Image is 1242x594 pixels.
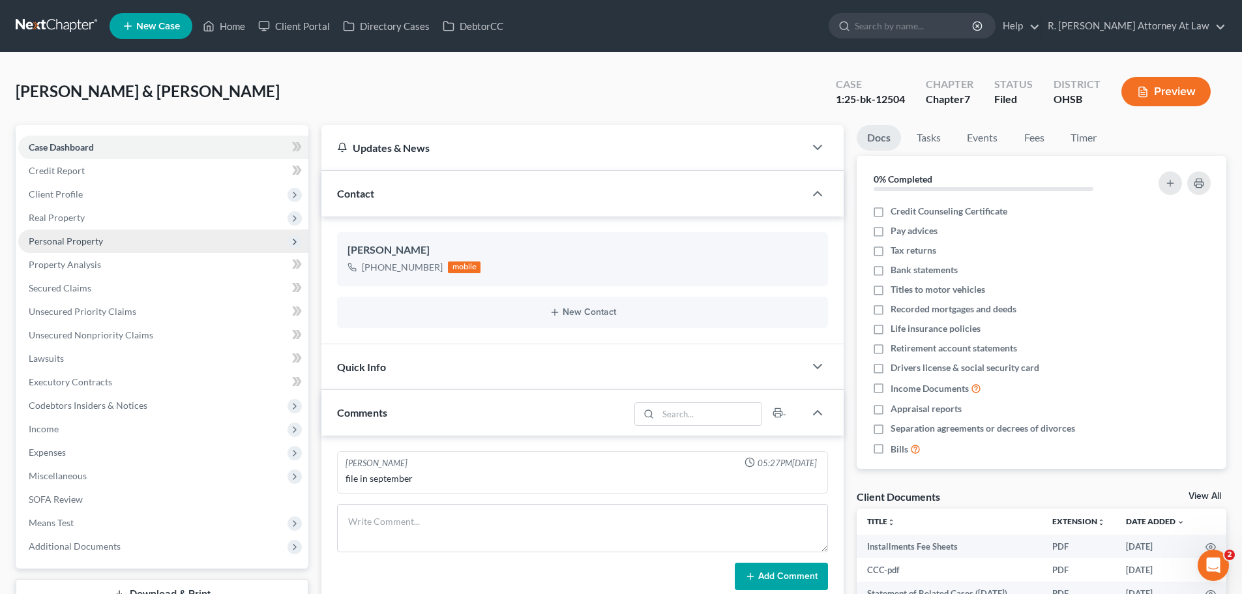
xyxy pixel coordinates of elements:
[29,282,91,293] span: Secured Claims
[29,400,147,411] span: Codebtors Insiders & Notices
[867,516,895,526] a: Titleunfold_more
[1126,516,1185,526] a: Date Added expand_more
[836,77,905,92] div: Case
[1116,558,1195,582] td: [DATE]
[18,136,308,159] a: Case Dashboard
[18,370,308,394] a: Executory Contracts
[29,494,83,505] span: SOFA Review
[891,361,1039,374] span: Drivers license & social security card
[874,173,932,185] strong: 0% Completed
[1097,518,1105,526] i: unfold_more
[346,472,820,485] div: file in september
[964,93,970,105] span: 7
[758,457,817,469] span: 05:27PM[DATE]
[18,159,308,183] a: Credit Report
[18,347,308,370] a: Lawsuits
[855,14,974,38] input: Search by name...
[16,82,280,100] span: [PERSON_NAME] & [PERSON_NAME]
[891,422,1075,435] span: Separation agreements or decrees of divorces
[362,261,443,274] div: [PHONE_NUMBER]
[18,253,308,276] a: Property Analysis
[891,224,938,237] span: Pay advices
[891,322,981,335] span: Life insurance policies
[252,14,336,38] a: Client Portal
[1054,77,1101,92] div: District
[29,541,121,552] span: Additional Documents
[347,307,818,318] button: New Contact
[906,125,951,151] a: Tasks
[346,457,407,469] div: [PERSON_NAME]
[1042,558,1116,582] td: PDF
[29,447,66,458] span: Expenses
[29,212,85,223] span: Real Property
[18,323,308,347] a: Unsecured Nonpriority Claims
[857,490,940,503] div: Client Documents
[29,353,64,364] span: Lawsuits
[18,276,308,300] a: Secured Claims
[196,14,252,38] a: Home
[926,77,973,92] div: Chapter
[891,283,985,296] span: Titles to motor vehicles
[857,558,1042,582] td: CCC-pdf
[891,303,1016,316] span: Recorded mortgages and deeds
[1189,492,1221,501] a: View All
[891,263,958,276] span: Bank statements
[29,141,94,153] span: Case Dashboard
[891,443,908,456] span: Bills
[29,376,112,387] span: Executory Contracts
[1177,518,1185,526] i: expand_more
[1013,125,1055,151] a: Fees
[836,92,905,107] div: 1:25-bk-12504
[956,125,1008,151] a: Events
[1198,550,1229,581] iframe: Intercom live chat
[29,306,136,317] span: Unsecured Priority Claims
[1224,550,1235,560] span: 2
[436,14,510,38] a: DebtorCC
[136,22,180,31] span: New Case
[891,244,936,257] span: Tax returns
[891,382,969,395] span: Income Documents
[337,361,386,373] span: Quick Info
[658,403,762,425] input: Search...
[891,342,1017,355] span: Retirement account statements
[29,329,153,340] span: Unsecured Nonpriority Claims
[18,488,308,511] a: SOFA Review
[337,406,387,419] span: Comments
[857,125,901,151] a: Docs
[1054,92,1101,107] div: OHSB
[887,518,895,526] i: unfold_more
[29,423,59,434] span: Income
[1052,516,1105,526] a: Extensionunfold_more
[1121,77,1211,106] button: Preview
[29,470,87,481] span: Miscellaneous
[996,14,1040,38] a: Help
[891,402,962,415] span: Appraisal reports
[18,300,308,323] a: Unsecured Priority Claims
[994,92,1033,107] div: Filed
[448,261,481,273] div: mobile
[29,517,74,528] span: Means Test
[29,235,103,246] span: Personal Property
[1042,535,1116,558] td: PDF
[994,77,1033,92] div: Status
[891,205,1007,218] span: Credit Counseling Certificate
[29,259,101,270] span: Property Analysis
[1116,535,1195,558] td: [DATE]
[926,92,973,107] div: Chapter
[337,141,789,155] div: Updates & News
[1041,14,1226,38] a: R. [PERSON_NAME] Attorney At Law
[857,535,1042,558] td: Installments Fee Sheets
[336,14,436,38] a: Directory Cases
[29,165,85,176] span: Credit Report
[337,187,374,200] span: Contact
[735,563,828,590] button: Add Comment
[347,243,818,258] div: [PERSON_NAME]
[29,188,83,200] span: Client Profile
[1060,125,1107,151] a: Timer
